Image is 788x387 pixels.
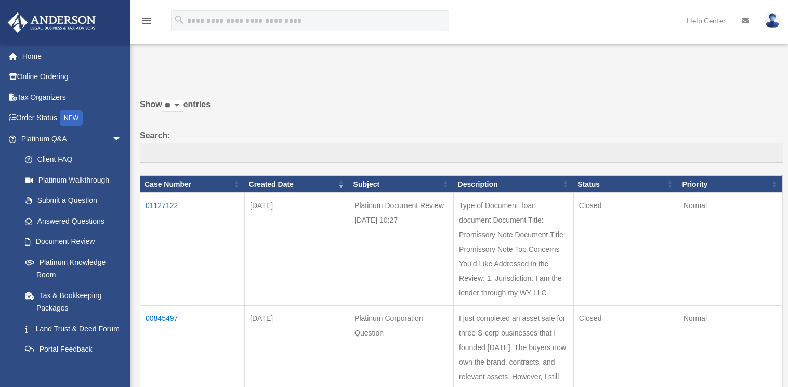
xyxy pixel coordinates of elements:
[15,211,127,231] a: Answered Questions
[245,193,349,306] td: [DATE]
[174,14,185,25] i: search
[349,193,454,306] td: Platinum Document Review [DATE] 10:27
[112,128,133,150] span: arrow_drop_down
[15,285,133,318] a: Tax & Bookkeeping Packages
[7,87,138,108] a: Tax Organizers
[140,15,153,27] i: menu
[678,193,782,306] td: Normal
[140,18,153,27] a: menu
[140,97,783,122] label: Show entries
[140,175,245,193] th: Case Number: activate to sort column ascending
[15,252,133,285] a: Platinum Knowledge Room
[349,175,454,193] th: Subject: activate to sort column ascending
[573,193,678,306] td: Closed
[765,13,780,28] img: User Pic
[15,318,133,339] a: Land Trust & Deed Forum
[15,190,133,211] a: Submit a Question
[573,175,678,193] th: Status: activate to sort column ascending
[454,175,574,193] th: Description: activate to sort column ascending
[7,108,138,129] a: Order StatusNEW
[678,175,782,193] th: Priority: activate to sort column ascending
[15,170,133,190] a: Platinum Walkthrough
[162,100,183,112] select: Showentries
[140,143,783,163] input: Search:
[15,339,133,360] a: Portal Feedback
[5,12,99,33] img: Anderson Advisors Platinum Portal
[7,128,133,149] a: Platinum Q&Aarrow_drop_down
[15,231,133,252] a: Document Review
[245,175,349,193] th: Created Date: activate to sort column ascending
[7,46,138,67] a: Home
[140,128,783,163] label: Search:
[15,149,133,170] a: Client FAQ
[140,193,245,306] td: 01127122
[7,67,138,87] a: Online Ordering
[454,193,574,306] td: Type of Document: loan document Document Title: Promissory Note Document Title: Promissory Note T...
[60,110,83,126] div: NEW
